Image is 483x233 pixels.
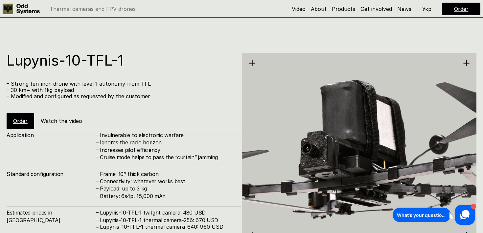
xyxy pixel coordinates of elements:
h4: – [96,192,99,199]
h4: – [96,223,99,231]
h4: – [96,153,99,160]
h4: Lupynis-10-TFL-1 twilight camera: 480 USD [100,209,234,216]
h4: Standard configuration [7,170,95,178]
p: Thermal cameras and FPV drones [50,6,136,12]
h1: Lupynis-10-TFL-1 [7,53,234,68]
h4: Estimated prices in [GEOGRAPHIC_DATA] [7,209,95,224]
a: Get involved [360,6,392,12]
h4: Battery: 6s4p, 15,000 mAh [100,192,234,200]
h4: Ignores the radio horizon [100,139,234,146]
a: News [397,6,411,12]
h4: – [96,209,99,216]
h4: Application [7,131,95,139]
h4: Increases pilot efficiency [100,146,234,154]
h4: – [96,146,99,153]
h4: Cruise mode helps to pass the “curtain” jamming [100,154,234,161]
p: – Strong ten-inch drone with level 1 autonomy from TFL [7,81,234,87]
iframe: HelpCrunch [391,203,476,226]
h4: Lupynis-10-TFL-1 thermal camera-256: 670 USD [100,217,234,224]
h4: – [96,138,99,146]
a: Order [454,6,469,12]
h4: – [96,185,99,192]
a: Order [13,118,28,124]
p: – Modified and configured as requested by the customer [7,93,234,100]
h4: Connectivity: whatever works best [100,178,234,185]
a: About [311,6,327,12]
h4: – [96,131,99,138]
a: Video [292,6,306,12]
h4: – [96,170,99,177]
a: Products [332,6,355,12]
p: – 30 km+ with 1kg payload [7,87,234,93]
h5: Watch the video [41,117,82,125]
h4: – [96,216,99,223]
h4: Frame: 10’’ thick carbon [100,170,234,178]
h4: Invulnerable to electronic warfare [100,131,234,139]
h4: Payload: up to 3 kg [100,185,234,192]
p: Укр [422,6,431,12]
h4: – [96,177,99,185]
